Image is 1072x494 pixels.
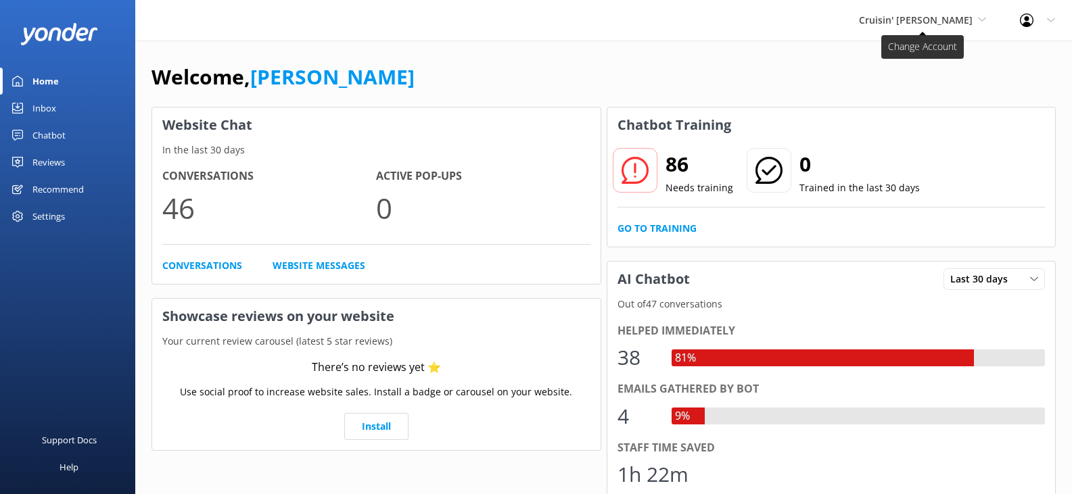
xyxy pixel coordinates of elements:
div: Help [60,453,78,480]
a: Install [344,413,409,440]
span: Last 30 days [950,272,1016,287]
p: Out of 47 conversations [607,297,1056,312]
div: Emails gathered by bot [617,380,1046,398]
a: [PERSON_NAME] [250,63,415,91]
h3: Website Chat [152,107,601,143]
div: Helped immediately [617,322,1046,340]
h4: Active Pop-ups [376,168,590,185]
div: Home [32,68,59,95]
div: 4 [617,400,658,433]
img: yonder-white-logo.png [20,23,98,45]
h1: Welcome, [152,61,415,93]
a: Website Messages [273,258,365,273]
div: 9% [672,407,693,425]
div: Staff time saved [617,439,1046,457]
h3: AI Chatbot [607,262,700,297]
p: 0 [376,185,590,230]
div: 1h 22m [617,458,689,491]
div: 38 [617,341,658,374]
a: Conversations [162,258,242,273]
p: In the last 30 days [152,143,601,157]
h3: Chatbot Training [607,107,741,143]
h4: Conversations [162,168,376,185]
div: Inbox [32,95,56,122]
h2: 0 [799,148,920,180]
div: Recommend [32,176,84,203]
div: Chatbot [32,122,66,149]
h2: 86 [666,148,733,180]
p: Your current review carousel (latest 5 star reviews) [152,334,601,349]
p: Needs training [666,180,733,195]
div: Support Docs [42,426,97,453]
div: Settings [32,203,65,230]
h3: Showcase reviews on your website [152,299,601,334]
p: Trained in the last 30 days [799,180,920,195]
div: 81% [672,349,699,367]
div: Reviews [32,149,65,176]
span: Cruisin' [PERSON_NAME] [859,14,973,26]
a: Go to Training [617,221,697,236]
div: There’s no reviews yet ⭐ [312,359,441,376]
p: Use social proof to increase website sales. Install a badge or carousel on your website. [180,385,572,399]
p: 46 [162,185,376,230]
